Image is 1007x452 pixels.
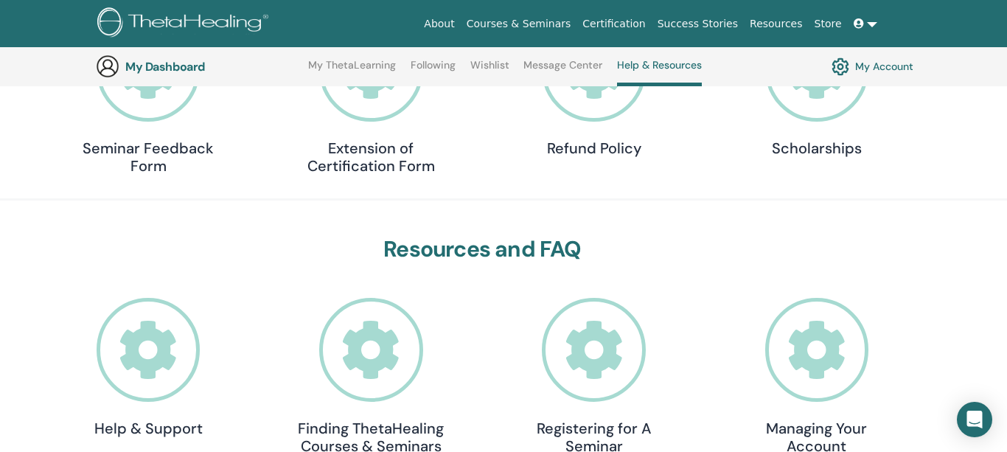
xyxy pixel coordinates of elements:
[74,236,891,262] h3: Resources and FAQ
[744,10,809,38] a: Resources
[308,59,396,83] a: My ThetaLearning
[74,139,222,175] h4: Seminar Feedback Form
[74,298,222,437] a: Help & Support
[297,139,445,175] h4: Extension of Certification Form
[461,10,577,38] a: Courses & Seminars
[125,60,273,74] h3: My Dashboard
[957,402,992,437] div: Open Intercom Messenger
[520,139,668,157] h4: Refund Policy
[832,54,913,79] a: My Account
[418,10,460,38] a: About
[617,59,702,86] a: Help & Resources
[97,7,273,41] img: logo.png
[576,10,651,38] a: Certification
[74,420,222,437] h4: Help & Support
[743,18,891,158] a: Scholarships
[411,59,456,83] a: Following
[470,59,509,83] a: Wishlist
[297,18,445,175] a: Extension of Certification Form
[743,139,891,157] h4: Scholarships
[520,18,668,158] a: Refund Policy
[832,54,849,79] img: cog.svg
[74,18,222,175] a: Seminar Feedback Form
[523,59,602,83] a: Message Center
[809,10,848,38] a: Store
[652,10,744,38] a: Success Stories
[96,55,119,78] img: generic-user-icon.jpg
